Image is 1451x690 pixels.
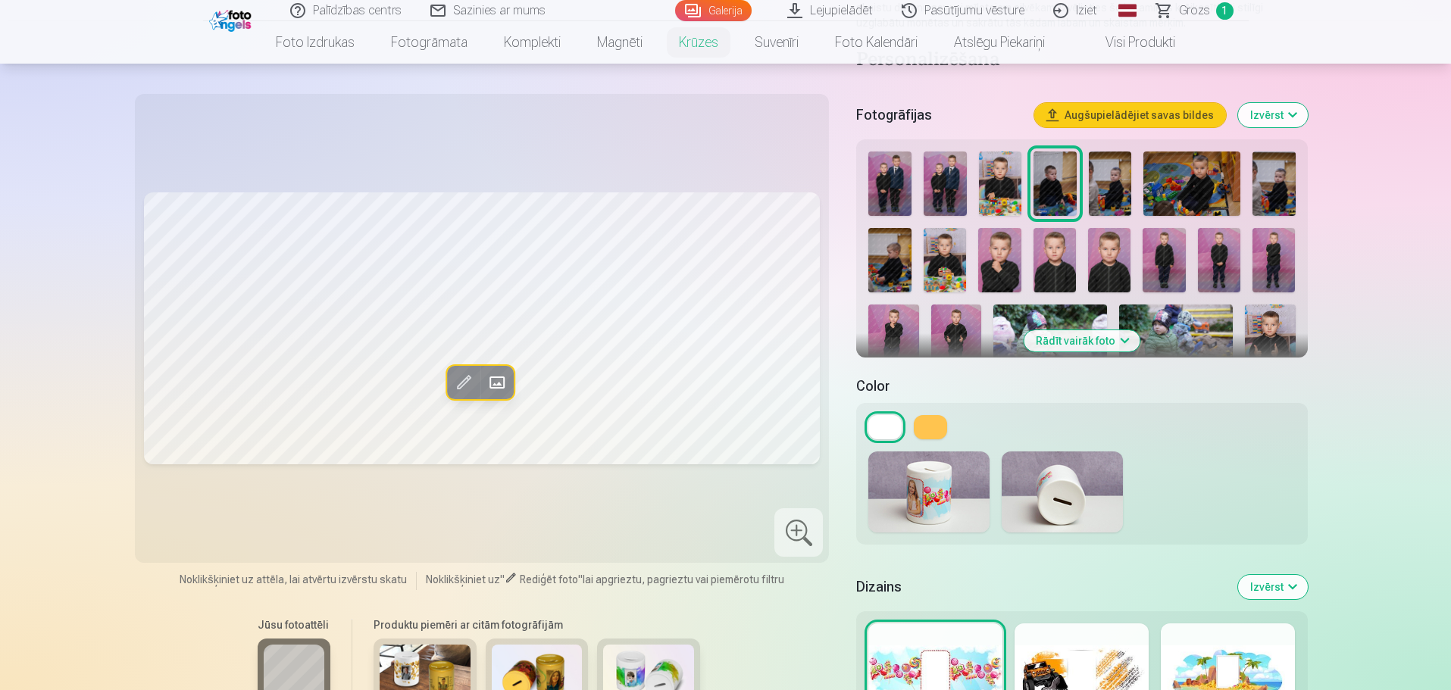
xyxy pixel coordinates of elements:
[856,105,1021,126] h5: Fotogrāfijas
[367,617,706,632] h6: Produktu piemēri ar citām fotogrāfijām
[817,21,936,64] a: Foto kalendāri
[1216,2,1234,20] span: 1
[736,21,817,64] a: Suvenīri
[209,6,255,32] img: /fa1
[486,21,579,64] a: Komplekti
[500,573,505,585] span: "
[373,21,486,64] a: Fotogrāmata
[578,573,583,585] span: "
[936,21,1063,64] a: Atslēgu piekariņi
[1238,103,1308,127] button: Izvērst
[583,573,784,585] span: lai apgrieztu, pagrieztu vai piemērotu filtru
[258,21,373,64] a: Foto izdrukas
[856,576,1225,598] h5: Dizains
[258,617,330,632] h6: Jūsu fotoattēli
[579,21,661,64] a: Magnēti
[180,572,407,587] span: Noklikšķiniet uz attēla, lai atvērtu izvērstu skatu
[1063,21,1193,64] a: Visi produkti
[1024,330,1140,351] button: Rādīt vairāk foto
[426,573,500,585] span: Noklikšķiniet uz
[1238,575,1308,599] button: Izvērst
[856,376,1307,397] h5: Color
[520,573,578,585] span: Rediģēt foto
[1179,2,1210,20] span: Grozs
[661,21,736,64] a: Krūzes
[1034,103,1226,127] button: Augšupielādējiet savas bildes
